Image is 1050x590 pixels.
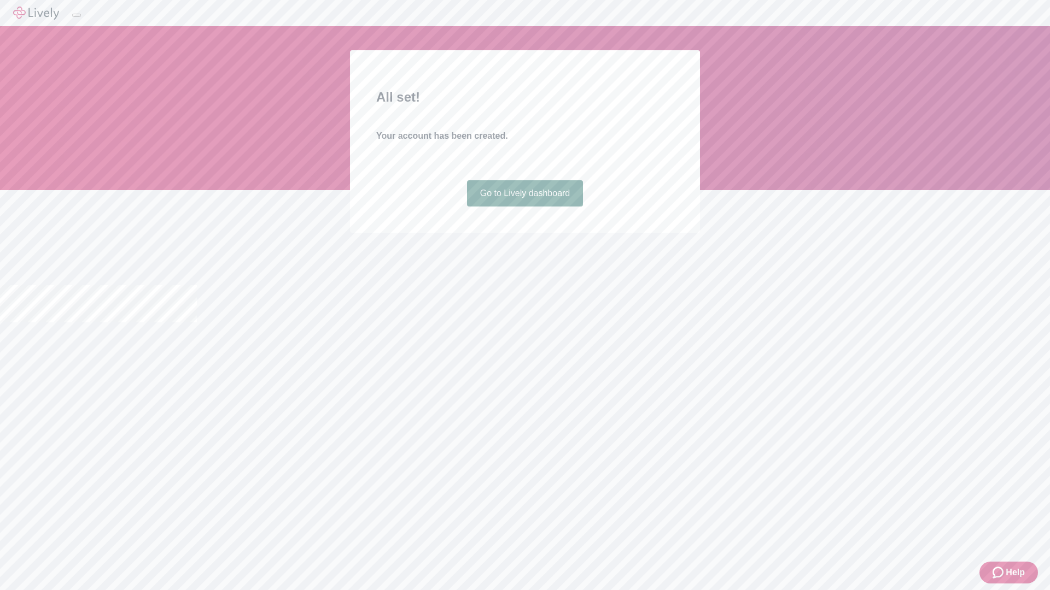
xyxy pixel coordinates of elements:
[376,129,674,143] h4: Your account has been created.
[72,14,81,17] button: Log out
[979,562,1038,583] button: Zendesk support iconHelp
[376,87,674,107] h2: All set!
[993,566,1006,579] svg: Zendesk support icon
[13,7,59,20] img: Lively
[467,180,584,206] a: Go to Lively dashboard
[1006,566,1025,579] span: Help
